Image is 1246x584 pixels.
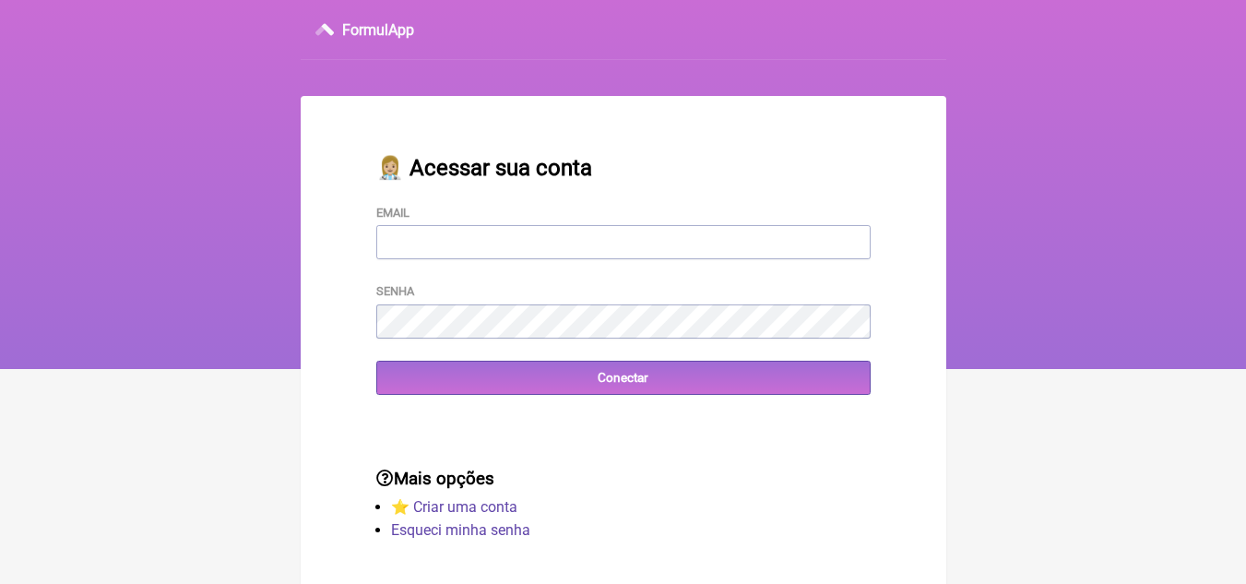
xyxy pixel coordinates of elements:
[342,21,414,39] h3: FormulApp
[376,361,871,395] input: Conectar
[376,155,871,181] h2: 👩🏼‍⚕️ Acessar sua conta
[376,284,414,298] label: Senha
[376,469,871,489] h3: Mais opções
[391,521,530,539] a: Esqueci minha senha
[376,206,409,220] label: Email
[391,498,517,516] a: ⭐️ Criar uma conta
